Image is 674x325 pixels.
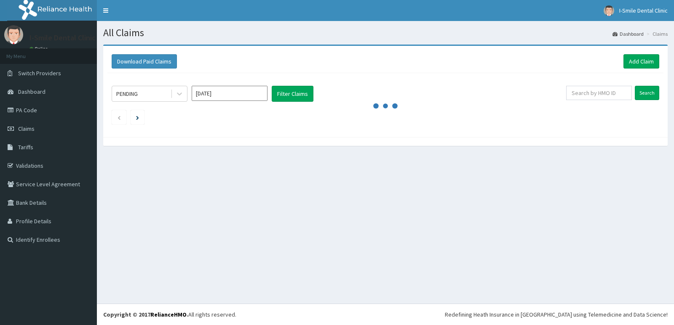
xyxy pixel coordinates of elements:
[4,25,23,44] img: User Image
[112,54,177,69] button: Download Paid Claims
[566,86,632,100] input: Search by HMO ID
[103,27,668,38] h1: All Claims
[116,90,138,98] div: PENDING
[612,30,644,37] a: Dashboard
[272,86,313,102] button: Filter Claims
[604,5,614,16] img: User Image
[29,34,96,42] p: I-Smile Dental Clinic
[18,88,45,95] span: Dashboard
[18,69,61,77] span: Switch Providers
[623,54,659,69] a: Add Claim
[619,7,668,14] span: I-Smile Dental Clinic
[150,311,187,318] a: RelianceHMO
[103,311,188,318] strong: Copyright © 2017 .
[18,143,33,151] span: Tariffs
[192,86,267,101] input: Select Month and Year
[117,114,121,121] a: Previous page
[18,125,35,132] span: Claims
[645,30,668,37] li: Claims
[29,46,50,52] a: Online
[97,304,674,325] footer: All rights reserved.
[136,114,139,121] a: Next page
[635,86,659,100] input: Search
[445,310,668,319] div: Redefining Heath Insurance in [GEOGRAPHIC_DATA] using Telemedicine and Data Science!
[373,93,398,119] svg: audio-loading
